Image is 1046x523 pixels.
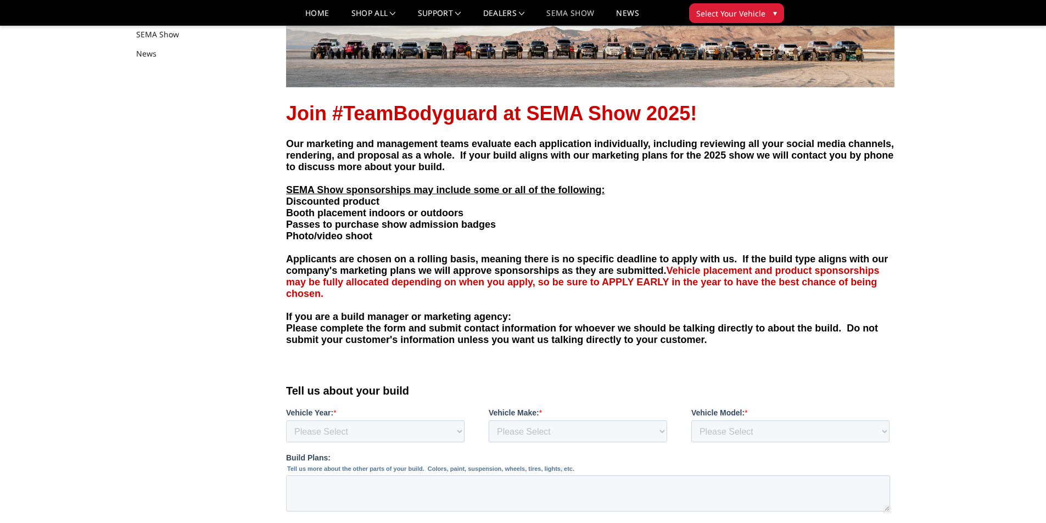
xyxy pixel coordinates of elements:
[136,29,193,40] a: SEMA Show
[696,8,765,19] span: Select Your Vehicle
[616,9,639,25] a: News
[689,3,784,23] button: Select Your Vehicle
[773,7,777,19] span: ▾
[483,9,525,25] a: Dealers
[351,9,396,25] a: shop all
[136,48,170,59] a: News
[203,448,253,457] strong: Vehicle Make:
[1,505,288,511] strong: Tell us more about the other parts of your build. Colors, paint, suspension, wheels, tires, light...
[991,470,1046,523] iframe: Chat Widget
[546,9,594,25] a: SEMA Show
[305,9,329,25] a: Home
[418,9,461,25] a: Support
[405,448,458,457] strong: Vehicle Model:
